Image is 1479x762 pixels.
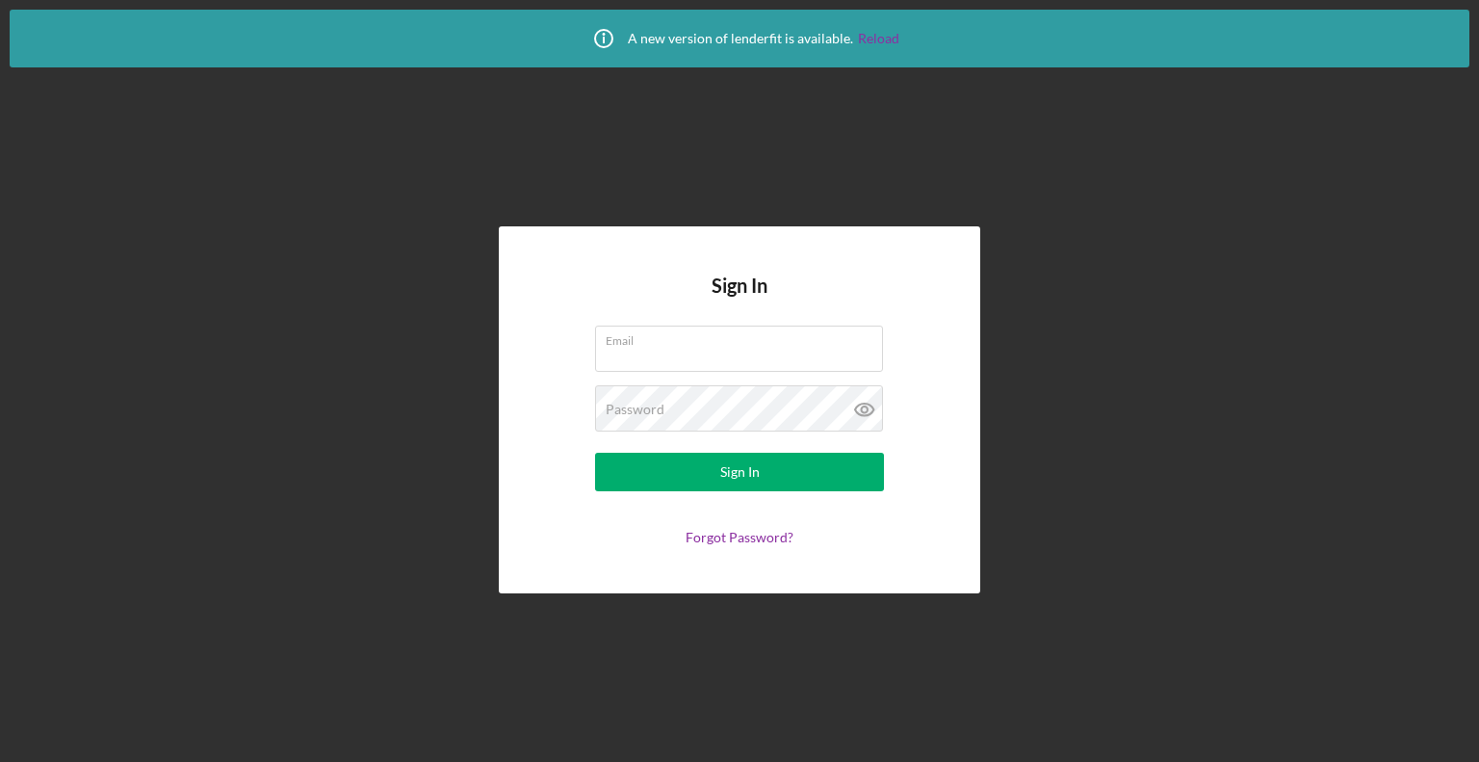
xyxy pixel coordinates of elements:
[686,529,793,545] a: Forgot Password?
[858,31,899,46] a: Reload
[595,453,884,491] button: Sign In
[580,14,899,63] div: A new version of lenderfit is available.
[712,275,767,326] h4: Sign In
[606,402,664,417] label: Password
[606,327,883,348] label: Email
[720,453,760,491] div: Sign In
